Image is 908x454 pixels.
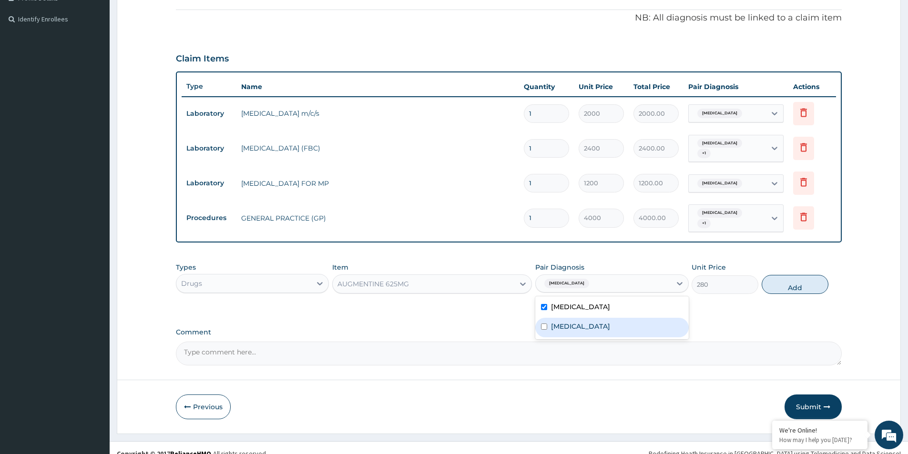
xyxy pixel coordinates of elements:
th: Actions [788,77,836,96]
label: [MEDICAL_DATA] [551,302,610,312]
td: [MEDICAL_DATA] (FBC) [236,139,519,158]
div: Chat with us now [50,53,160,66]
td: Laboratory [182,105,236,122]
span: + 1 [697,149,711,158]
label: Types [176,263,196,272]
th: Pair Diagnosis [684,77,788,96]
th: Name [236,77,519,96]
div: Minimize live chat window [156,5,179,28]
textarea: Type your message and hit 'Enter' [5,260,182,293]
th: Quantity [519,77,574,96]
span: + 1 [697,219,711,228]
span: [MEDICAL_DATA] [697,179,742,188]
label: Pair Diagnosis [535,262,584,272]
td: GENERAL PRACTICE (GP) [236,209,519,228]
td: Laboratory [182,174,236,192]
td: [MEDICAL_DATA] FOR MP [236,174,519,193]
div: We're Online! [779,426,860,434]
div: Drugs [181,279,202,288]
label: Item [332,262,348,272]
th: Unit Price [574,77,629,96]
th: Total Price [629,77,684,96]
td: Procedures [182,209,236,227]
div: AUGMENTINE 625MG [337,279,409,289]
span: [MEDICAL_DATA] [544,279,589,288]
span: We're online! [55,120,132,216]
span: [MEDICAL_DATA] [697,208,742,218]
button: Add [762,275,828,294]
td: Laboratory [182,140,236,157]
button: Previous [176,394,231,419]
label: Comment [176,328,842,336]
label: Unit Price [692,262,726,272]
span: [MEDICAL_DATA] [697,109,742,118]
td: [MEDICAL_DATA] m/c/s [236,104,519,123]
img: d_794563401_company_1708531726252_794563401 [18,48,39,71]
h3: Claim Items [176,54,229,64]
label: [MEDICAL_DATA] [551,322,610,331]
span: [MEDICAL_DATA] [697,139,742,148]
p: NB: All diagnosis must be linked to a claim item [176,12,842,24]
th: Type [182,78,236,95]
button: Submit [785,394,842,419]
p: How may I help you today? [779,436,860,444]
